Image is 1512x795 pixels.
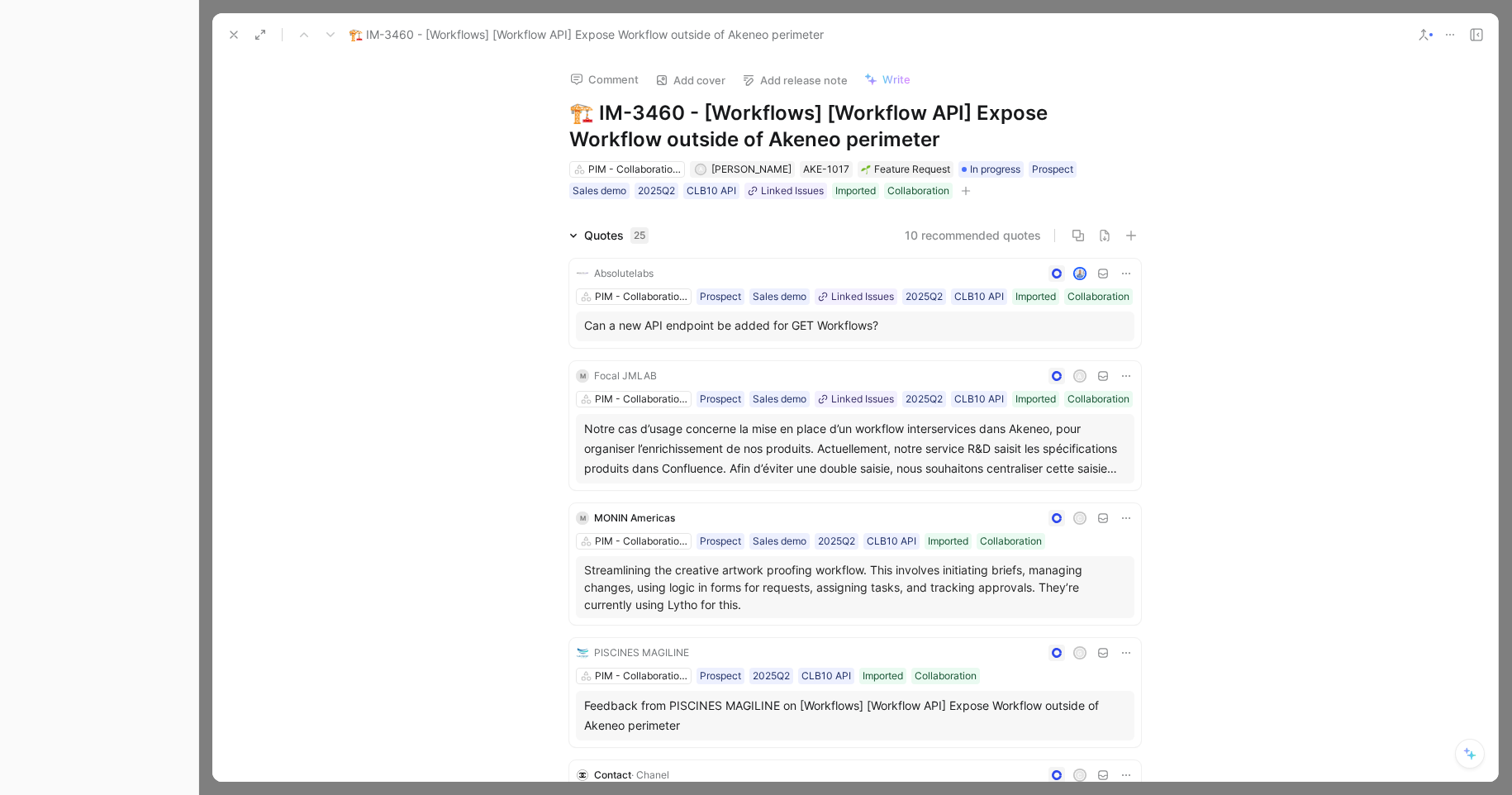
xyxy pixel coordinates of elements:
p: Streamlining the creative artwork proofing workflow. This involves initiating briefs, managing ch... [584,561,1126,613]
div: 2025Q2 [753,668,790,684]
div: Collaboration [887,183,949,199]
div: Collaboration [980,533,1042,550]
div: CLB10 API [801,668,851,684]
div: Prospect [700,533,741,550]
button: Add release note [735,69,855,92]
div: CLB10 API [954,288,1004,305]
button: Comment [563,68,646,91]
span: Contact [594,769,631,781]
div: Collaboration [1067,288,1129,305]
div: Imported [1015,288,1056,305]
div: Feature Request [861,161,950,178]
div: PIM - Collaboration Workflows [595,533,687,550]
span: 🏗️ IM-3460 - [Workflows] [Workflow API] Expose Workflow outside of Akeneo perimeter [349,25,824,45]
img: 🌱 [861,164,871,174]
div: Collaboration [1067,391,1129,407]
div: CLB10 API [867,533,916,550]
div: Prospect [1032,161,1073,178]
div: Focal JMLAB [594,368,657,384]
button: 10 recommended quotes [905,226,1041,245]
h1: 🏗️ IM-3460 - [Workflows] [Workflow API] Expose Workflow outside of Akeneo perimeter [569,100,1141,153]
div: Imported [835,183,876,199]
div: 2025Q2 [906,391,943,407]
div: In progress [958,161,1024,178]
img: logo [576,267,589,280]
div: Feedback from PISCINES MAGILINE on [Workflows] [Workflow API] Expose Workflow outside of Akeneo p... [584,696,1126,735]
div: G [1075,648,1086,659]
div: Sales demo [573,183,626,199]
div: PIM - Collaboration Workflows [595,668,687,684]
img: avatar [1075,269,1086,279]
div: Sales demo [753,533,806,550]
img: logo [576,646,589,659]
div: Prospect [700,668,741,684]
div: Imported [928,533,968,550]
button: Write [857,68,918,91]
button: Add cover [648,69,733,92]
div: Prospect [700,288,741,305]
div: Notre cas d’usage concerne la mise en place d’un workflow interservices dans Akeneo, pour organis... [584,419,1126,478]
div: 🌱Feature Request [858,161,953,178]
div: 2025Q2 [906,288,943,305]
img: logo [576,769,589,782]
div: CLB10 API [687,183,736,199]
div: 25 [630,227,649,244]
div: PIM - Collaboration Workflows [595,288,687,305]
div: Collaboration [915,668,977,684]
div: PIM - Collaboration Workflows [588,161,681,178]
div: Prospect [700,391,741,407]
div: A [696,165,705,174]
div: Sales demo [753,288,806,305]
div: AKE-1017 [803,161,849,178]
span: · Chanel [631,769,669,781]
p: Can a new API endpoint be added for GET Workflows? [584,317,1126,334]
div: Imported [863,668,903,684]
div: Imported [1015,391,1056,407]
span: Write [882,72,911,87]
div: Linked Issues [831,391,894,407]
div: M [576,369,589,383]
div: 2025Q2 [818,533,855,550]
div: PIM - Collaboration Workflows [595,391,687,407]
div: Linked Issues [761,183,824,199]
span: In progress [970,161,1020,178]
span: [PERSON_NAME] [711,163,792,175]
div: Quotes [584,226,649,245]
div: C [1075,770,1086,781]
div: Quotes25 [563,226,655,245]
span: MONIN Americas [594,512,675,524]
div: 2025Q2 [638,183,675,199]
div: A [1075,371,1086,382]
div: PISCINES MAGILINE [594,645,689,661]
div: Sales demo [753,391,806,407]
div: CLB10 API [954,391,1004,407]
div: C [1075,513,1086,524]
div: Linked Issues [831,288,894,305]
div: M [576,512,589,525]
div: Absolutelabs [594,265,654,282]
